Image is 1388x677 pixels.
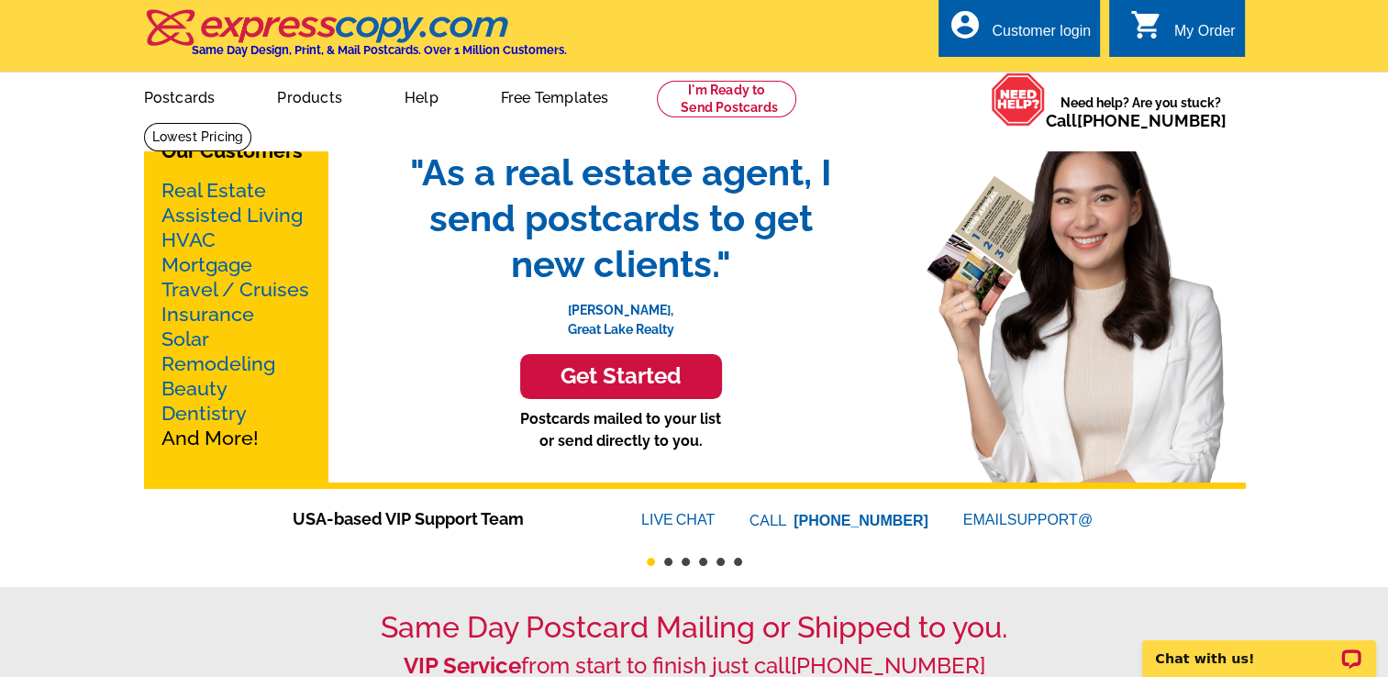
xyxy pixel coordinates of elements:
[664,558,672,566] button: 2 of 6
[750,510,789,532] font: CALL
[161,204,303,227] a: Assisted Living
[161,228,216,251] a: HVAC
[115,74,245,117] a: Postcards
[641,509,676,531] font: LIVE
[641,512,715,527] a: LIVECHAT
[161,278,309,301] a: Travel / Cruises
[392,287,850,339] p: [PERSON_NAME], Great Lake Realty
[1077,111,1227,130] a: [PHONE_NUMBER]
[1130,8,1163,41] i: shopping_cart
[161,179,266,202] a: Real Estate
[161,377,228,400] a: Beauty
[392,354,850,399] a: Get Started
[734,558,742,566] button: 6 of 6
[963,512,1095,527] a: EMAILSUPPORT@
[144,610,1245,645] h1: Same Day Postcard Mailing or Shipped to you.
[161,352,275,375] a: Remodeling
[794,513,928,528] a: [PHONE_NUMBER]
[1046,111,1227,130] span: Call
[161,253,252,276] a: Mortgage
[1174,23,1236,49] div: My Order
[192,43,567,57] h4: Same Day Design, Print, & Mail Postcards. Over 1 Million Customers.
[992,23,1091,49] div: Customer login
[161,402,247,425] a: Dentistry
[991,72,1046,127] img: help
[716,558,725,566] button: 5 of 6
[392,408,850,452] p: Postcards mailed to your list or send directly to you.
[392,150,850,287] span: "As a real estate agent, I send postcards to get new clients."
[161,303,254,326] a: Insurance
[682,558,690,566] button: 3 of 6
[1130,619,1388,677] iframe: LiveChat chat widget
[647,558,655,566] button: 1 of 6
[472,74,638,117] a: Free Templates
[161,178,310,450] p: And More!
[293,506,586,531] span: USA-based VIP Support Team
[1046,94,1236,130] span: Need help? Are you stuck?
[144,22,567,57] a: Same Day Design, Print, & Mail Postcards. Over 1 Million Customers.
[948,8,981,41] i: account_circle
[161,327,209,350] a: Solar
[948,20,1091,43] a: account_circle Customer login
[1130,20,1236,43] a: shopping_cart My Order
[1007,509,1095,531] font: SUPPORT@
[248,74,372,117] a: Products
[375,74,468,117] a: Help
[699,558,707,566] button: 4 of 6
[543,363,699,390] h3: Get Started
